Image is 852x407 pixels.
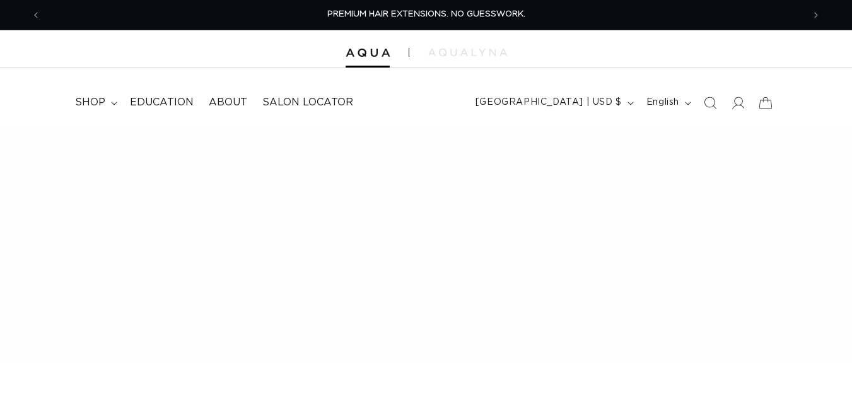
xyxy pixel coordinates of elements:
span: About [209,96,247,109]
span: [GEOGRAPHIC_DATA] | USD $ [476,96,622,109]
summary: shop [67,88,122,117]
button: Next announcement [802,3,830,27]
p: FIND YOUR DISTRIBUTOR [81,198,428,283]
span: English [646,96,679,109]
button: [GEOGRAPHIC_DATA] | USD $ [468,91,639,115]
a: Education [122,88,201,117]
span: PREMIUM HAIR EXTENSIONS. NO GUESSWORK. [327,10,525,18]
span: Salon Locator [262,96,353,109]
button: Previous announcement [22,3,50,27]
summary: Search [696,89,724,117]
img: Aqua Hair Extensions [346,49,390,57]
span: Education [130,96,194,109]
a: Salon Locator [255,88,361,117]
p: Find authorized AQUA distributors in your region and get access to genuine products and local sup... [81,290,428,320]
a: About [201,88,255,117]
button: English [639,91,696,115]
img: aqualyna.com [428,49,507,56]
span: shop [75,96,105,109]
